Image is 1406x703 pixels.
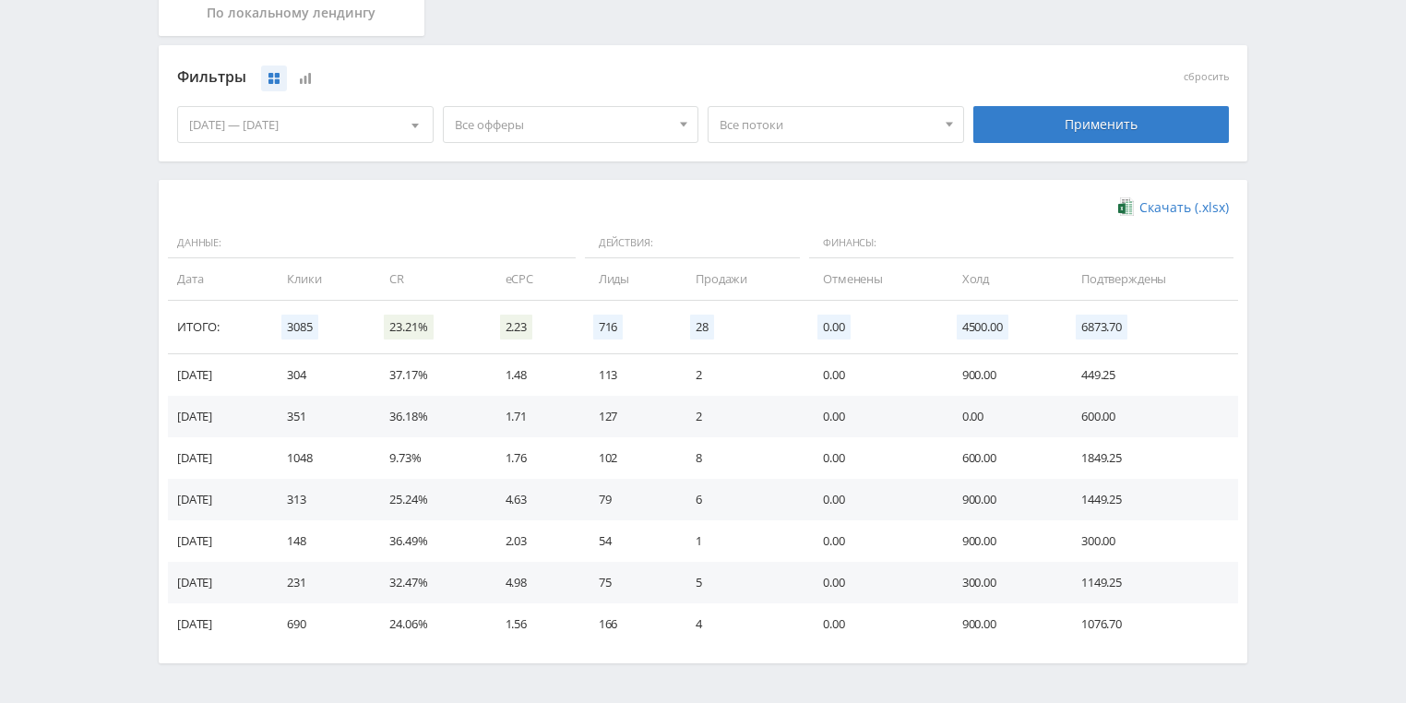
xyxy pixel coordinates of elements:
span: 0.00 [817,315,850,340]
td: 690 [268,603,371,645]
td: 54 [580,520,677,562]
td: 9.73% [371,437,486,479]
td: 25.24% [371,479,486,520]
td: 900.00 [944,354,1063,396]
td: 2.03 [487,520,580,562]
span: Финансы: [809,228,1233,259]
td: 1149.25 [1063,562,1238,603]
td: [DATE] [168,396,268,437]
td: 4 [677,603,804,645]
td: 0.00 [804,603,944,645]
td: 900.00 [944,520,1063,562]
td: 6 [677,479,804,520]
td: [DATE] [168,479,268,520]
td: 300.00 [1063,520,1238,562]
td: 2 [677,396,804,437]
td: Итого: [168,301,268,354]
span: Все потоки [720,107,935,142]
div: Фильтры [177,64,964,91]
td: 1849.25 [1063,437,1238,479]
td: 1048 [268,437,371,479]
span: Данные: [168,228,576,259]
td: 0.00 [804,520,944,562]
td: 4.63 [487,479,580,520]
td: 0.00 [804,479,944,520]
td: 37.17% [371,354,486,396]
td: 1.56 [487,603,580,645]
span: 4500.00 [957,315,1008,340]
span: 6873.70 [1076,315,1127,340]
td: Отменены [804,258,944,300]
span: 23.21% [384,315,433,340]
img: xlsx [1118,197,1134,216]
button: сбросить [1184,71,1229,83]
td: Клики [268,258,371,300]
td: 0.00 [804,396,944,437]
td: 102 [580,437,677,479]
td: 900.00 [944,479,1063,520]
td: 1076.70 [1063,603,1238,645]
td: 600.00 [1063,396,1238,437]
td: 8 [677,437,804,479]
td: 0.00 [804,562,944,603]
td: 1.48 [487,354,580,396]
td: 313 [268,479,371,520]
td: 127 [580,396,677,437]
td: 1.76 [487,437,580,479]
span: Скачать (.xlsx) [1139,200,1229,215]
td: 300.00 [944,562,1063,603]
td: 351 [268,396,371,437]
span: 28 [690,315,714,340]
td: 32.47% [371,562,486,603]
td: 75 [580,562,677,603]
td: [DATE] [168,603,268,645]
td: 36.49% [371,520,486,562]
td: CR [371,258,486,300]
td: 600.00 [944,437,1063,479]
td: [DATE] [168,354,268,396]
td: 148 [268,520,371,562]
td: 36.18% [371,396,486,437]
td: 1 [677,520,804,562]
span: 716 [593,315,624,340]
td: 0.00 [944,396,1063,437]
td: Подтверждены [1063,258,1238,300]
td: 900.00 [944,603,1063,645]
td: 79 [580,479,677,520]
span: 3085 [281,315,317,340]
td: 166 [580,603,677,645]
td: 231 [268,562,371,603]
td: 449.25 [1063,354,1238,396]
td: 4.98 [487,562,580,603]
td: Холд [944,258,1063,300]
td: 1.71 [487,396,580,437]
a: Скачать (.xlsx) [1118,198,1229,217]
td: 0.00 [804,354,944,396]
td: 113 [580,354,677,396]
td: [DATE] [168,437,268,479]
td: Продажи [677,258,804,300]
div: Применить [973,106,1230,143]
td: eCPC [487,258,580,300]
td: 2 [677,354,804,396]
span: Все офферы [455,107,671,142]
div: [DATE] — [DATE] [178,107,433,142]
td: 304 [268,354,371,396]
td: [DATE] [168,562,268,603]
td: 5 [677,562,804,603]
td: 0.00 [804,437,944,479]
span: Действия: [585,228,800,259]
td: Дата [168,258,268,300]
td: [DATE] [168,520,268,562]
td: 24.06% [371,603,486,645]
td: Лиды [580,258,677,300]
td: 1449.25 [1063,479,1238,520]
span: 2.23 [500,315,532,340]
